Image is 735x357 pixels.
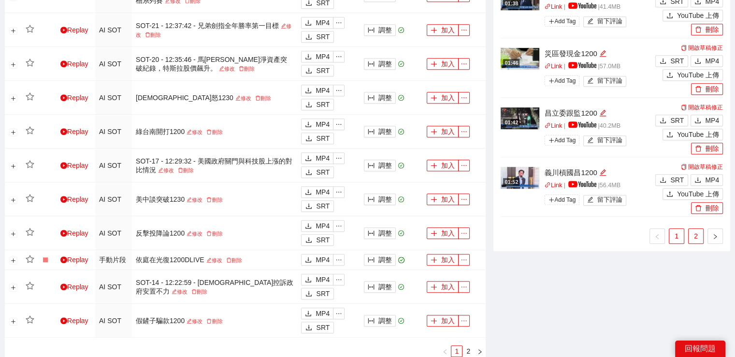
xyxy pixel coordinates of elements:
img: 2144146b-4ced-4ec4-b2ed-ec2e7122b0cc.jpg [501,48,539,70]
span: SRT [316,99,330,110]
button: delete刪除 [691,24,723,35]
button: plus加入 [427,281,459,293]
span: download [660,58,666,65]
a: Replay [60,256,88,264]
div: 01:46 [503,59,519,67]
button: edit留下評論 [583,135,626,146]
button: ellipsis [333,308,345,319]
span: SRT [316,201,330,211]
button: edit留下評論 [583,76,626,87]
button: downloadMP4 [691,115,723,126]
button: plus加入 [427,92,459,104]
button: ellipsis [333,85,345,96]
button: downloadMP4 [301,85,333,96]
span: column-width [368,283,375,291]
a: linkLink [545,182,562,189]
span: ellipsis [459,256,469,263]
button: downloadSRT [301,234,334,246]
button: ellipsis [458,24,470,36]
a: Replay [60,195,88,203]
span: edit [281,23,286,29]
img: 0719c368-842c-473b-83d5-862ee66ad03e.jpg [501,107,539,129]
span: edit [219,66,224,71]
a: 2 [689,229,703,243]
a: 修改 [185,129,204,135]
button: ellipsis [458,126,470,137]
button: right [707,228,723,244]
a: 開啟草稿修正 [681,104,723,111]
span: SRT [316,65,330,76]
span: SRT [316,167,330,178]
button: 展開行 [10,196,17,204]
span: plus [431,60,437,68]
button: plus加入 [427,126,459,137]
span: play-circle [60,27,67,33]
a: 修改 [233,95,253,101]
span: edit [158,167,163,173]
span: edit [587,137,593,144]
button: downloadSRT [301,166,334,178]
img: e262a410-f75d-4368-bce8-11005ca0c924.jpg [501,167,539,189]
a: 修改 [204,257,224,263]
span: delete [695,26,702,34]
button: column-width調整 [364,58,396,70]
span: plus [431,196,437,204]
button: plus加入 [427,227,459,239]
span: edit [599,109,606,117]
div: 01:52 [503,178,519,186]
span: ellipsis [333,276,344,283]
button: 展開行 [10,317,17,325]
button: plus加入 [427,315,459,327]
span: download [305,121,312,129]
span: play-circle [60,230,67,237]
span: upload [666,191,673,198]
span: ellipsis [459,60,469,67]
span: link [545,182,551,188]
span: plus [431,230,437,238]
span: play-circle [60,256,67,263]
span: play-circle [60,317,67,324]
span: plus [431,27,437,34]
span: delete [191,289,197,294]
span: play-circle [60,162,67,169]
a: 刪除 [204,231,224,237]
span: ellipsis [333,155,344,162]
button: 展開行 [10,128,17,136]
span: ellipsis [333,19,344,26]
button: downloadSRT [301,288,334,299]
div: 編輯 [599,48,606,59]
span: SRT [316,288,330,299]
span: upload [666,12,673,20]
button: uploadYouTube 上傳 [663,188,723,200]
button: column-width調整 [364,254,396,266]
button: ellipsis [333,119,345,130]
span: download [305,310,312,318]
div: 編輯 [599,107,606,119]
span: upload [666,131,673,139]
button: downloadMP4 [301,274,333,285]
li: 2 [688,228,704,244]
button: uploadYouTube 上傳 [663,10,723,21]
button: column-width調整 [364,92,396,104]
span: MP4 [705,175,719,185]
span: column-width [368,230,375,238]
span: copy [681,164,687,170]
button: ellipsis [458,160,470,171]
span: edit [587,18,593,25]
span: download [305,290,312,298]
a: 1 [669,229,684,243]
span: SRT [316,31,330,42]
span: edit [206,257,212,263]
span: download [305,155,312,163]
button: column-width調整 [364,160,396,171]
span: MP4 [316,119,330,130]
a: 刪除 [237,66,257,72]
a: 開啟草稿修正 [681,45,723,51]
a: 修改 [185,231,204,237]
button: downloadSRT [655,174,688,186]
button: downloadMP4 [301,186,333,198]
button: ellipsis [333,254,345,266]
a: Replay [60,60,88,68]
span: download [305,101,312,109]
span: MP4 [316,85,330,96]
